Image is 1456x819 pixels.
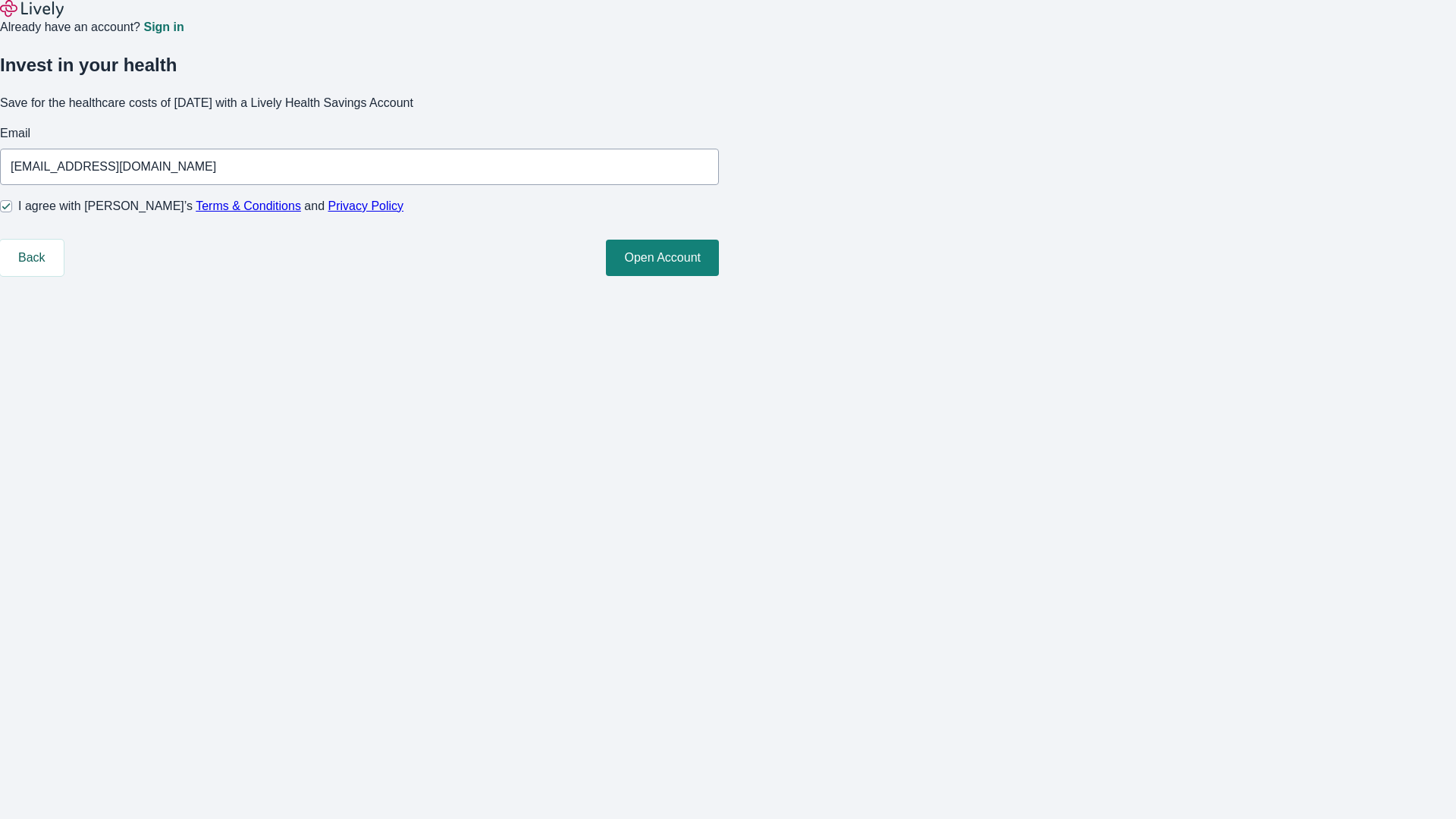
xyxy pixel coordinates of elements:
span: I agree with [PERSON_NAME]’s and [18,197,403,215]
a: Terms & Conditions [196,199,301,212]
a: Sign in [143,21,184,33]
a: Privacy Policy [328,199,404,212]
button: Open Account [606,240,719,276]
